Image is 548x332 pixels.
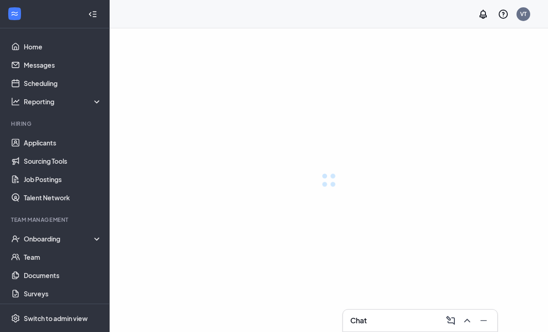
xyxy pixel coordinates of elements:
a: Messages [24,56,102,74]
button: ComposeMessage [443,313,457,328]
a: Talent Network [24,188,102,207]
svg: Settings [11,314,20,323]
svg: Collapse [88,10,97,19]
svg: ChevronUp [462,315,473,326]
a: Applicants [24,134,102,152]
div: Reporting [24,97,102,106]
button: ChevronUp [459,313,474,328]
svg: Minimize [478,315,489,326]
div: Team Management [11,216,100,224]
svg: QuestionInfo [498,9,509,20]
svg: Notifications [478,9,489,20]
a: Home [24,37,102,56]
svg: WorkstreamLogo [10,9,19,18]
a: Job Postings [24,170,102,188]
div: Hiring [11,120,100,128]
h3: Chat [350,316,367,326]
div: VT [520,10,527,18]
svg: ComposeMessage [445,315,456,326]
button: Minimize [475,313,490,328]
a: Team [24,248,102,266]
a: Sourcing Tools [24,152,102,170]
svg: Analysis [11,97,20,106]
a: Documents [24,266,102,284]
svg: UserCheck [11,234,20,243]
a: Surveys [24,284,102,303]
a: Scheduling [24,74,102,92]
div: Onboarding [24,234,102,243]
div: Switch to admin view [24,314,88,323]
